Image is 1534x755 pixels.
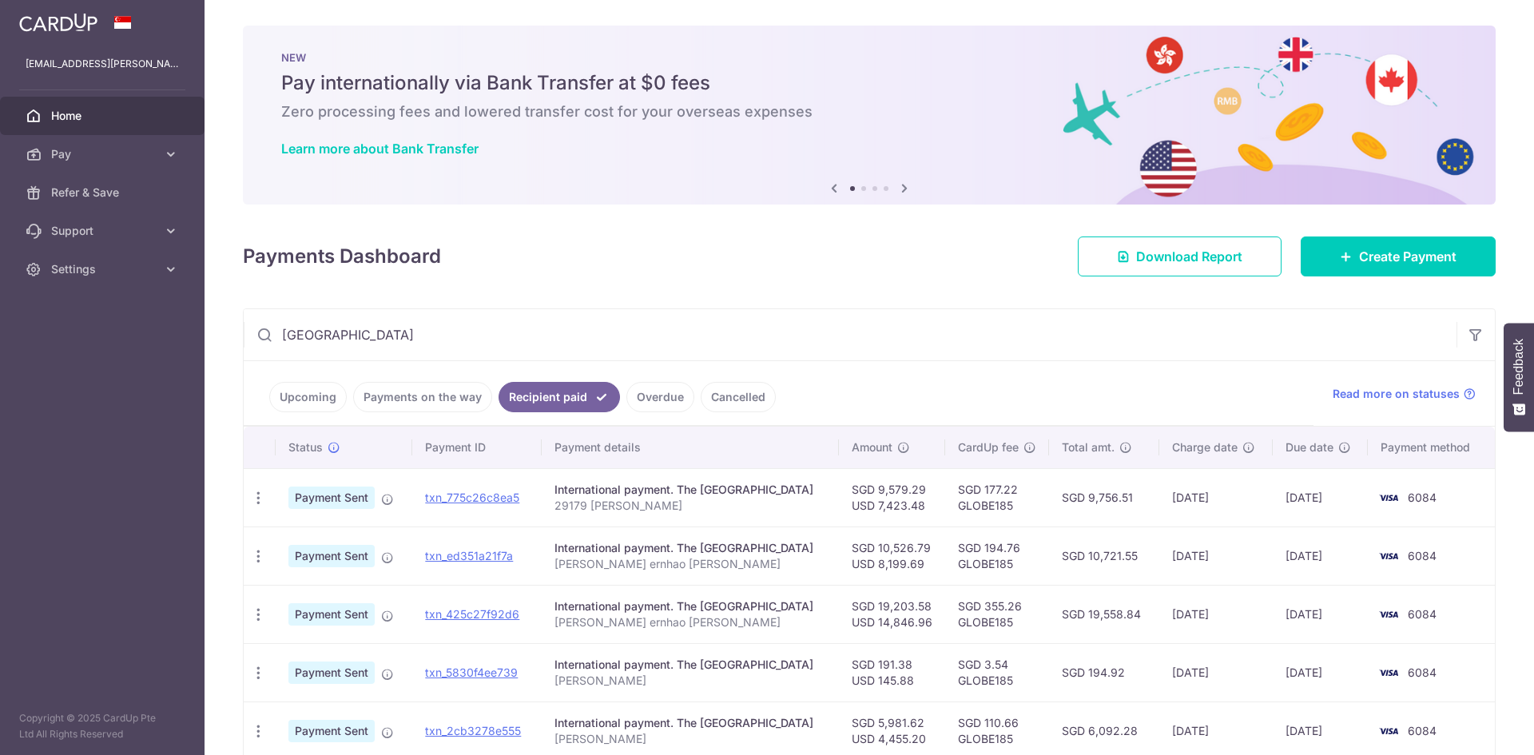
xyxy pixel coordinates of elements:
td: SGD 10,721.55 [1049,527,1159,585]
img: Bank transfer banner [243,26,1496,205]
a: Overdue [626,382,694,412]
td: SGD 3.54 GLOBE185 [945,643,1049,701]
td: [DATE] [1273,468,1368,527]
th: Payment method [1368,427,1495,468]
span: Create Payment [1359,247,1457,266]
td: SGD 191.38 USD 145.88 [839,643,945,701]
a: Upcoming [269,382,347,412]
span: Payment Sent [288,545,375,567]
span: Status [288,439,323,455]
iframe: Opens a widget where you can find more information [1432,707,1518,747]
div: International payment. The [GEOGRAPHIC_DATA] [554,715,826,731]
span: Download Report [1136,247,1242,266]
td: [DATE] [1273,643,1368,701]
p: 29179 [PERSON_NAME] [554,498,826,514]
span: 6084 [1408,607,1437,621]
span: Support [51,223,157,239]
div: International payment. The [GEOGRAPHIC_DATA] [554,540,826,556]
p: NEW [281,51,1457,64]
span: 6084 [1408,491,1437,504]
img: Bank Card [1373,488,1405,507]
div: International payment. The [GEOGRAPHIC_DATA] [554,482,826,498]
span: Amount [852,439,892,455]
h4: Payments Dashboard [243,242,441,271]
span: Payment Sent [288,662,375,684]
span: CardUp fee [958,439,1019,455]
p: [PERSON_NAME] [554,731,826,747]
a: Download Report [1078,236,1282,276]
button: Feedback - Show survey [1504,323,1534,431]
td: SGD 19,203.58 USD 14,846.96 [839,585,945,643]
td: SGD 9,756.51 [1049,468,1159,527]
h5: Pay internationally via Bank Transfer at $0 fees [281,70,1457,96]
span: Feedback [1512,339,1526,395]
a: Learn more about Bank Transfer [281,141,479,157]
a: Cancelled [701,382,776,412]
span: Total amt. [1062,439,1115,455]
a: txn_425c27f92d6 [425,607,519,621]
span: 6084 [1408,549,1437,562]
a: txn_775c26c8ea5 [425,491,519,504]
input: Search by recipient name, payment id or reference [244,309,1457,360]
span: 6084 [1408,666,1437,679]
img: Bank Card [1373,721,1405,741]
p: [PERSON_NAME] [554,673,826,689]
p: [PERSON_NAME] ernhao [PERSON_NAME] [554,556,826,572]
span: 6084 [1408,724,1437,737]
span: Payment Sent [288,487,375,509]
a: txn_ed351a21f7a [425,549,513,562]
span: Read more on statuses [1333,386,1460,402]
span: Due date [1286,439,1333,455]
div: International payment. The [GEOGRAPHIC_DATA] [554,657,826,673]
td: [DATE] [1273,527,1368,585]
td: SGD 19,558.84 [1049,585,1159,643]
th: Payment ID [412,427,542,468]
td: SGD 9,579.29 USD 7,423.48 [839,468,945,527]
span: Home [51,108,157,124]
td: [DATE] [1273,585,1368,643]
span: Settings [51,261,157,277]
span: Payment Sent [288,603,375,626]
span: Payment Sent [288,720,375,742]
div: International payment. The [GEOGRAPHIC_DATA] [554,598,826,614]
span: Pay [51,146,157,162]
td: [DATE] [1159,527,1273,585]
a: Recipient paid [499,382,620,412]
a: txn_2cb3278e555 [425,724,521,737]
img: Bank Card [1373,663,1405,682]
span: Charge date [1172,439,1238,455]
img: Bank Card [1373,605,1405,624]
span: Refer & Save [51,185,157,201]
td: SGD 194.92 [1049,643,1159,701]
td: SGD 177.22 GLOBE185 [945,468,1049,527]
a: Read more on statuses [1333,386,1476,402]
a: Create Payment [1301,236,1496,276]
td: [DATE] [1159,643,1273,701]
td: SGD 194.76 GLOBE185 [945,527,1049,585]
img: CardUp [19,13,97,32]
td: SGD 10,526.79 USD 8,199.69 [839,527,945,585]
td: [DATE] [1159,468,1273,527]
p: [EMAIL_ADDRESS][PERSON_NAME][DOMAIN_NAME] [26,56,179,72]
p: [PERSON_NAME] ernhao [PERSON_NAME] [554,614,826,630]
a: txn_5830f4ee739 [425,666,518,679]
td: SGD 355.26 GLOBE185 [945,585,1049,643]
h6: Zero processing fees and lowered transfer cost for your overseas expenses [281,102,1457,121]
img: Bank Card [1373,546,1405,566]
td: [DATE] [1159,585,1273,643]
th: Payment details [542,427,839,468]
a: Payments on the way [353,382,492,412]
